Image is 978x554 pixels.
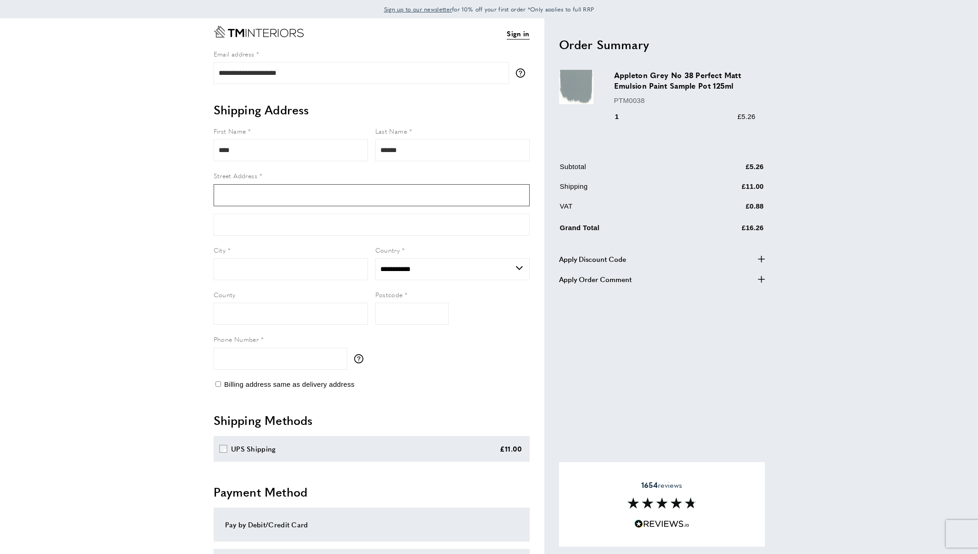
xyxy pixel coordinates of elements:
[516,68,530,78] button: More information
[214,26,304,38] a: Go to Home page
[641,480,658,490] strong: 1654
[225,519,518,530] div: Pay by Debit/Credit Card
[375,126,407,136] span: Last Name
[384,5,452,14] a: Sign up to our newsletter
[214,171,258,180] span: Street Address
[375,245,400,254] span: Country
[214,126,246,136] span: First Name
[614,111,632,122] div: 1
[500,443,522,454] div: £11.00
[214,412,530,429] h2: Shipping Methods
[560,181,691,199] td: Shipping
[384,5,452,13] span: Sign up to our newsletter
[560,161,691,179] td: Subtotal
[560,201,691,219] td: VAT
[354,354,368,363] button: More information
[559,36,765,53] h2: Order Summary
[737,113,755,120] span: £5.26
[224,380,355,388] span: Billing address same as delivery address
[634,520,690,528] img: Reviews.io 5 stars
[641,481,682,490] span: reviews
[559,70,594,104] img: Appleton Grey No 38 Perfect Matt Emulsion Paint Sample Pot 125ml
[691,201,763,219] td: £0.88
[375,290,403,299] span: Postcode
[214,245,226,254] span: City
[214,484,530,500] h2: Payment Method
[628,497,696,509] img: Reviews section
[214,290,236,299] span: County
[231,443,276,454] div: UPS Shipping
[614,70,756,91] h3: Appleton Grey No 38 Perfect Matt Emulsion Paint Sample Pot 125ml
[214,102,530,118] h2: Shipping Address
[691,181,763,199] td: £11.00
[384,5,594,13] span: for 10% off your first order *Only applies to full RRP
[691,220,763,240] td: £16.26
[559,254,626,265] span: Apply Discount Code
[214,334,259,344] span: Phone Number
[691,161,763,179] td: £5.26
[559,274,632,285] span: Apply Order Comment
[214,49,254,58] span: Email address
[507,28,529,40] a: Sign in
[560,220,691,240] td: Grand Total
[614,95,756,106] p: PTM0038
[215,381,221,387] input: Billing address same as delivery address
